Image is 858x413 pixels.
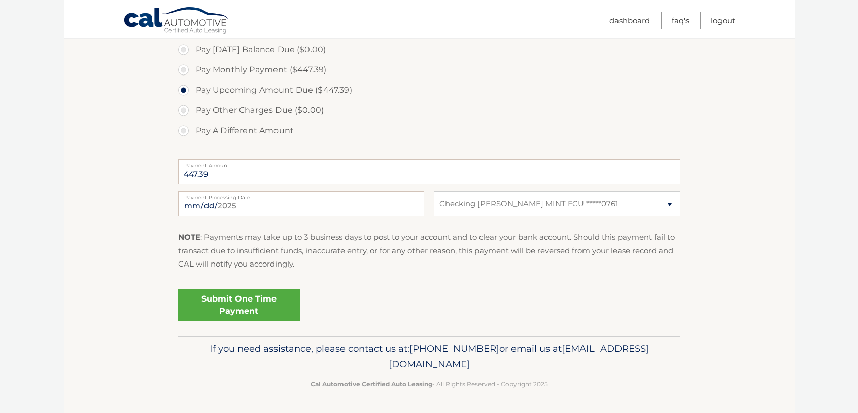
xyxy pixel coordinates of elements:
[178,191,424,216] input: Payment Date
[178,231,680,271] p: : Payments may take up to 3 business days to post to your account and to clear your bank account....
[178,232,200,242] strong: NOTE
[185,341,674,373] p: If you need assistance, please contact us at: or email us at
[672,12,689,29] a: FAQ's
[178,121,680,141] label: Pay A Different Amount
[185,379,674,389] p: - All Rights Reserved - Copyright 2025
[609,12,650,29] a: Dashboard
[178,159,680,184] input: Payment Amount
[311,380,432,388] strong: Cal Automotive Certified Auto Leasing
[711,12,735,29] a: Logout
[178,60,680,80] label: Pay Monthly Payment ($447.39)
[178,289,300,321] a: Submit One Time Payment
[178,40,680,60] label: Pay [DATE] Balance Due ($0.00)
[123,7,230,36] a: Cal Automotive
[178,191,424,199] label: Payment Processing Date
[178,100,680,121] label: Pay Other Charges Due ($0.00)
[178,80,680,100] label: Pay Upcoming Amount Due ($447.39)
[178,159,680,167] label: Payment Amount
[409,343,499,354] span: [PHONE_NUMBER]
